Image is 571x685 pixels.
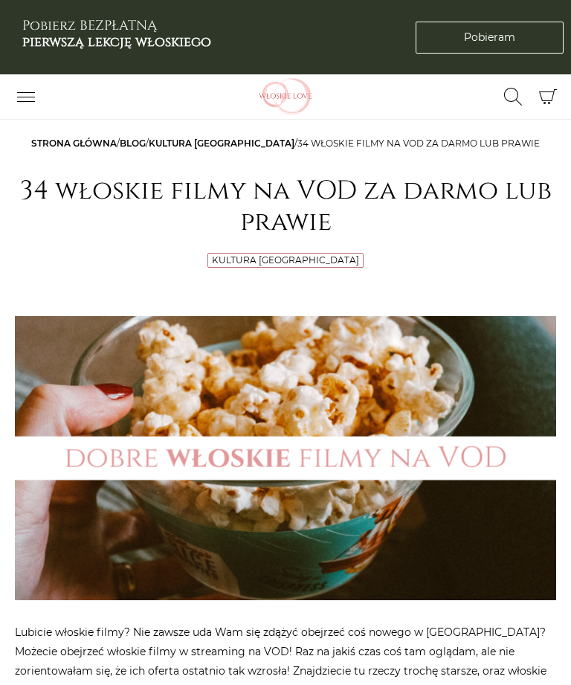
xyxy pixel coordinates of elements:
[297,138,540,149] span: 34 włoskie filmy na VOD za darmo lub prawie
[22,33,211,51] b: pierwszą lekcję włoskiego
[494,84,532,109] button: Przełącz formularz wyszukiwania
[120,138,146,149] a: Blog
[31,138,540,149] span: / / /
[464,30,515,45] span: Pobieram
[532,81,564,113] button: Koszyk
[416,22,564,54] a: Pobieram
[212,254,359,266] a: Kultura [GEOGRAPHIC_DATA]
[22,18,211,50] h3: Pobierz BEZPŁATNĄ
[149,138,294,149] a: Kultura [GEOGRAPHIC_DATA]
[15,176,556,238] h1: 34 włoskie filmy na VOD za darmo lub prawie
[237,78,334,115] img: Włoskielove
[31,138,117,149] a: Strona główna
[7,84,45,109] button: Przełącz nawigację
